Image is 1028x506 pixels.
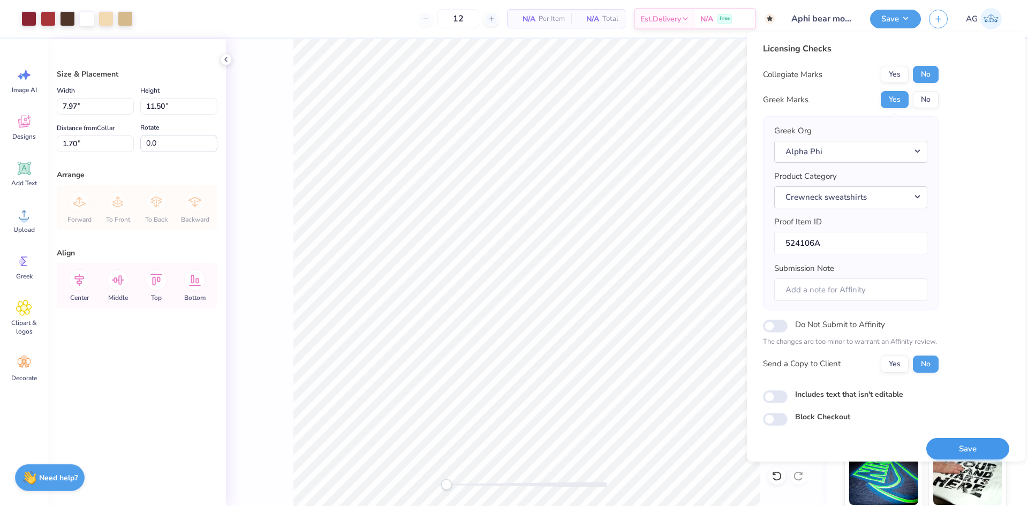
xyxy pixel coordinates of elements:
[437,9,479,28] input: – –
[774,141,927,163] button: Alpha Phi
[783,8,862,29] input: Untitled Design
[763,69,822,81] div: Collegiate Marks
[140,121,159,134] label: Rotate
[774,170,837,183] label: Product Category
[57,69,217,80] div: Size & Placement
[11,374,37,382] span: Decorate
[961,8,1007,29] a: AG
[870,10,921,28] button: Save
[13,225,35,234] span: Upload
[980,8,1002,29] img: Aljosh Eyron Garcia
[966,13,978,25] span: AG
[6,319,42,336] span: Clipart & logos
[926,438,1009,460] button: Save
[57,169,217,180] div: Arrange
[184,293,206,302] span: Bottom
[39,473,78,483] strong: Need help?
[763,42,939,55] div: Licensing Checks
[763,358,841,370] div: Send a Copy to Client
[602,13,618,25] span: Total
[795,411,850,422] label: Block Checkout
[881,66,909,83] button: Yes
[763,94,808,106] div: Greek Marks
[774,186,927,208] button: Crewneck sweatshirts
[774,262,834,275] label: Submission Note
[12,86,37,94] span: Image AI
[774,125,812,137] label: Greek Org
[151,293,162,302] span: Top
[774,278,927,301] input: Add a note for Affinity
[57,122,115,134] label: Distance from Collar
[16,272,33,281] span: Greek
[849,451,918,505] img: Glow in the Dark Ink
[763,337,939,348] p: The changes are too minor to warrant an Affinity review.
[57,84,75,97] label: Width
[57,247,217,259] div: Align
[720,15,730,22] span: Free
[11,179,37,187] span: Add Text
[774,216,822,228] label: Proof Item ID
[514,13,535,25] span: N/A
[70,293,89,302] span: Center
[913,356,939,373] button: No
[140,84,160,97] label: Height
[795,389,903,400] label: Includes text that isn't editable
[795,318,885,331] label: Do Not Submit to Affinity
[578,13,599,25] span: N/A
[640,13,681,25] span: Est. Delivery
[881,91,909,108] button: Yes
[913,91,939,108] button: No
[881,356,909,373] button: Yes
[700,13,713,25] span: N/A
[539,13,565,25] span: Per Item
[108,293,128,302] span: Middle
[441,479,452,490] div: Accessibility label
[913,66,939,83] button: No
[933,451,1002,505] img: Water based Ink
[12,132,36,141] span: Designs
